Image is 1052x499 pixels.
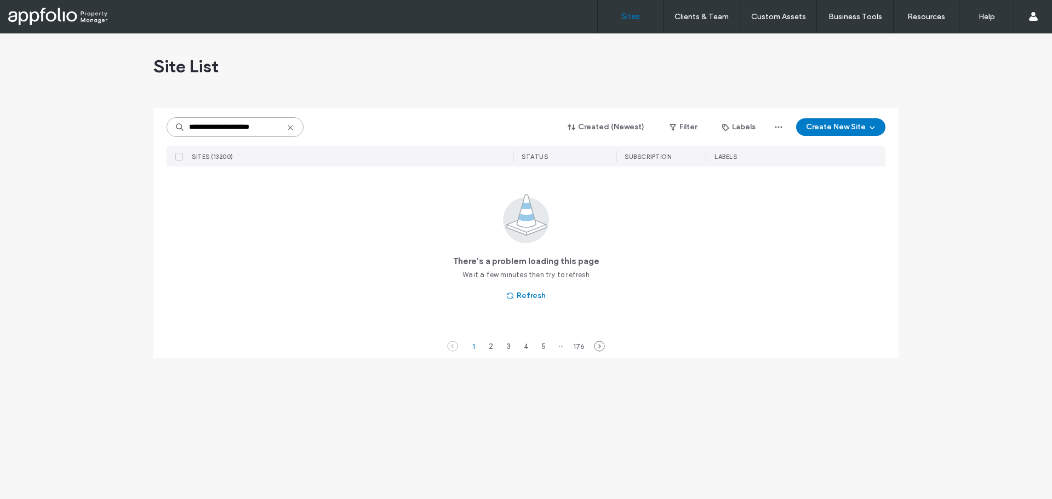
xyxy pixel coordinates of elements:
label: Business Tools [828,12,882,21]
label: Custom Assets [751,12,806,21]
span: Wait a few minutes then try to refresh [462,269,590,280]
span: SUBSCRIPTION [625,153,671,160]
button: Created (Newest) [558,118,654,136]
span: STATUS [522,153,548,160]
button: Filter [659,118,708,136]
div: ··· [554,340,568,353]
button: Create New Site [796,118,885,136]
div: 2 [484,340,498,353]
div: 3 [502,340,515,353]
label: Sites [621,12,640,21]
div: 5 [537,340,550,353]
span: LABELS [714,153,737,160]
label: Resources [907,12,945,21]
label: Clients & Team [674,12,729,21]
button: Refresh [497,287,556,305]
div: 1 [467,340,480,353]
span: Help [25,8,47,18]
span: There's a problem loading this page [453,255,599,267]
label: Help [979,12,995,21]
button: Labels [712,118,765,136]
div: 176 [572,340,585,353]
div: 4 [519,340,533,353]
span: SITES (13200) [192,153,233,160]
span: Site List [153,55,219,77]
